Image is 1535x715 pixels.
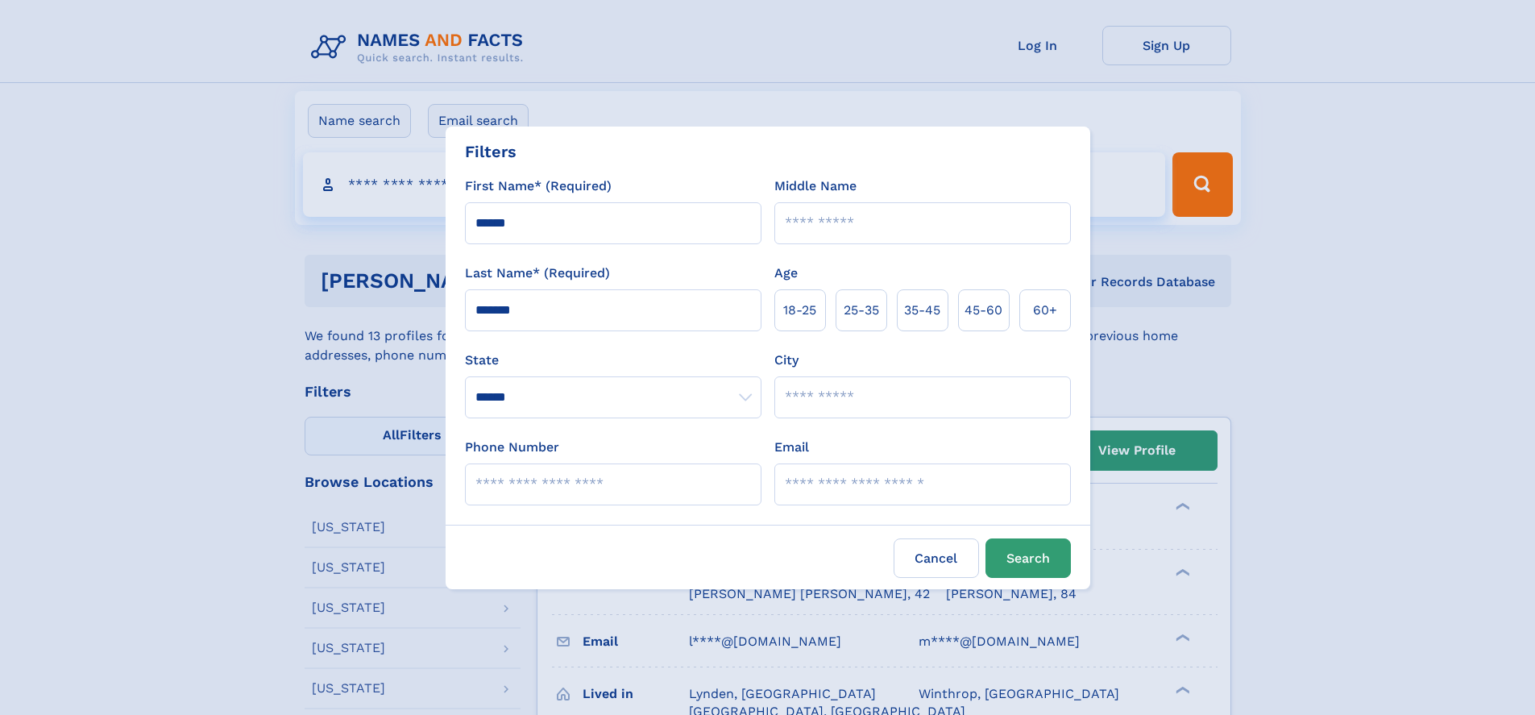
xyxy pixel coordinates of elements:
span: 25‑35 [844,301,879,320]
label: Phone Number [465,438,559,457]
label: Middle Name [774,177,857,196]
label: First Name* (Required) [465,177,612,196]
label: Email [774,438,809,457]
label: Cancel [894,538,979,578]
label: Age [774,264,798,283]
span: 35‑45 [904,301,940,320]
span: 60+ [1033,301,1057,320]
label: State [465,351,761,370]
span: 45‑60 [965,301,1002,320]
span: 18‑25 [783,301,816,320]
label: City [774,351,799,370]
div: Filters [465,139,517,164]
label: Last Name* (Required) [465,264,610,283]
button: Search [985,538,1071,578]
